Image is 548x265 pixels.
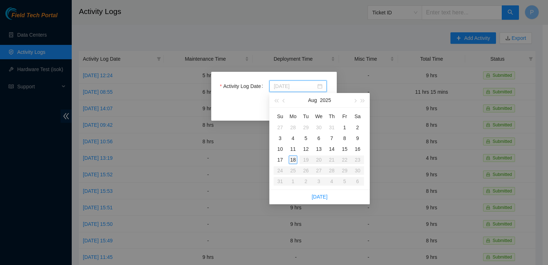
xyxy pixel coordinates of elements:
th: Tu [299,111,312,122]
div: 8 [340,134,349,143]
td: 2025-08-17 [274,154,287,165]
div: 6 [315,134,323,143]
td: 2025-07-29 [299,122,312,133]
td: 2025-08-07 [325,133,338,144]
div: 29 [302,123,310,132]
td: 2025-08-02 [351,122,364,133]
td: 2025-08-03 [274,133,287,144]
div: 17 [276,155,284,164]
th: Sa [351,111,364,122]
th: We [312,111,325,122]
div: 30 [315,123,323,132]
td: 2025-08-16 [351,144,364,154]
th: Fr [338,111,351,122]
th: Th [325,111,338,122]
div: 9 [353,134,362,143]
div: 27 [276,123,284,132]
td: 2025-08-09 [351,133,364,144]
td: 2025-08-06 [312,133,325,144]
button: 2025 [320,93,331,107]
td: 2025-08-04 [287,133,299,144]
td: 2025-07-28 [287,122,299,133]
td: 2025-08-18 [287,154,299,165]
td: 2025-08-10 [274,144,287,154]
div: 4 [289,134,297,143]
button: Aug [308,93,317,107]
td: 2025-08-12 [299,144,312,154]
div: 31 [327,123,336,132]
td: 2025-08-15 [338,144,351,154]
td: 2025-07-30 [312,122,325,133]
div: 10 [276,145,284,153]
div: 1 [340,123,349,132]
td: 2025-08-13 [312,144,325,154]
a: [DATE] [312,194,327,200]
div: 11 [289,145,297,153]
input: Activity Log Date [274,82,316,90]
td: 2025-08-01 [338,122,351,133]
td: 2025-08-14 [325,144,338,154]
td: 2025-08-08 [338,133,351,144]
div: 18 [289,155,297,164]
div: 3 [276,134,284,143]
div: 15 [340,145,349,153]
td: 2025-08-05 [299,133,312,144]
td: 2025-07-27 [274,122,287,133]
div: 2 [353,123,362,132]
div: 28 [289,123,297,132]
th: Mo [287,111,299,122]
label: Activity Log Date [220,80,266,92]
th: Su [274,111,287,122]
div: 14 [327,145,336,153]
div: 16 [353,145,362,153]
div: 13 [315,145,323,153]
div: 7 [327,134,336,143]
td: 2025-07-31 [325,122,338,133]
div: 5 [302,134,310,143]
td: 2025-08-11 [287,144,299,154]
div: 12 [302,145,310,153]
